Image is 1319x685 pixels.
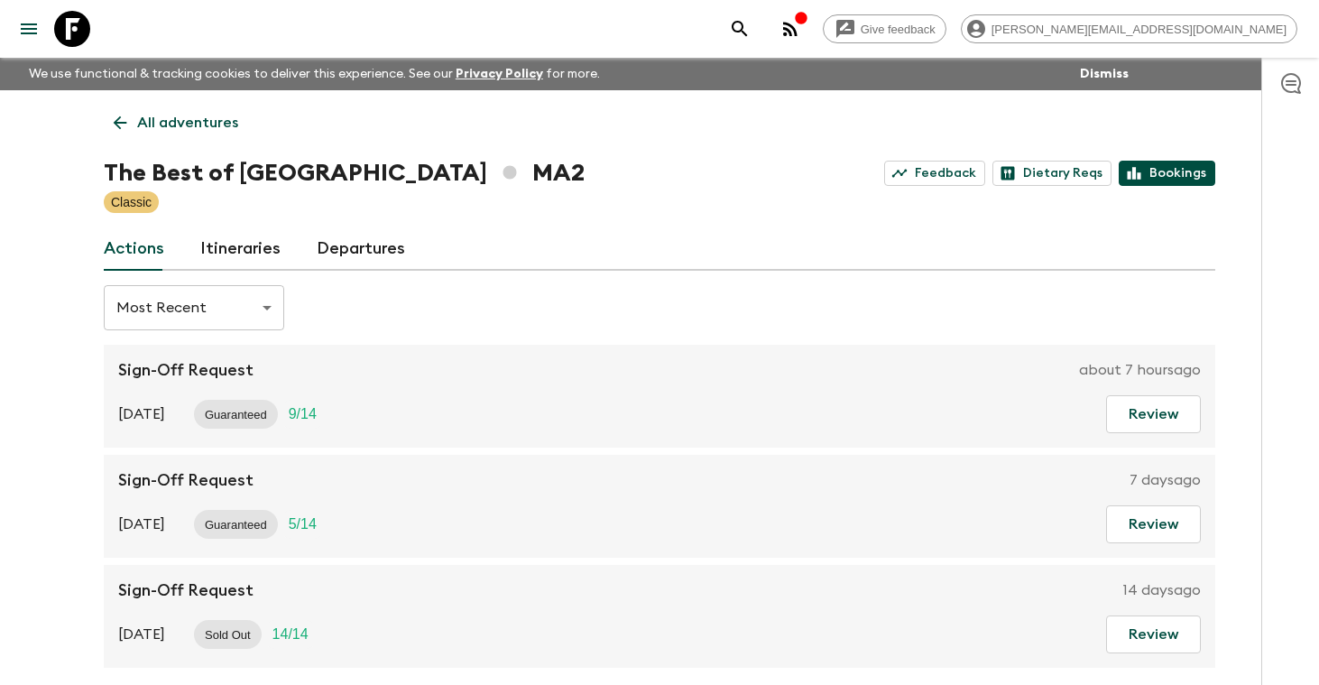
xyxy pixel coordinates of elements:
a: Departures [317,227,405,271]
p: We use functional & tracking cookies to deliver this experience. See our for more. [22,58,607,90]
div: Most Recent [104,282,284,333]
p: Classic [111,193,152,211]
span: Give feedback [851,23,945,36]
p: All adventures [137,112,238,134]
a: Itineraries [200,227,281,271]
span: [PERSON_NAME][EMAIL_ADDRESS][DOMAIN_NAME] [982,23,1296,36]
button: search adventures [722,11,758,47]
span: Guaranteed [194,518,278,532]
p: 14 days ago [1123,579,1201,601]
span: Guaranteed [194,408,278,421]
button: menu [11,11,47,47]
p: 5 / 14 [289,514,317,535]
span: Sold Out [194,628,262,642]
button: Review [1106,395,1201,433]
a: Privacy Policy [456,68,543,80]
div: Trip Fill [278,510,327,539]
p: 14 / 14 [272,624,309,645]
a: All adventures [104,105,248,141]
p: [DATE] [118,514,165,535]
p: 7 days ago [1130,469,1201,491]
p: Sign-Off Request [118,359,254,381]
p: about 7 hours ago [1079,359,1201,381]
a: Feedback [884,161,985,186]
div: [PERSON_NAME][EMAIL_ADDRESS][DOMAIN_NAME] [961,14,1297,43]
a: Give feedback [823,14,946,43]
button: Review [1106,616,1201,653]
p: 9 / 14 [289,403,317,425]
button: Dismiss [1075,61,1133,87]
div: Trip Fill [278,400,327,429]
a: Dietary Reqs [992,161,1111,186]
p: Sign-Off Request [118,469,254,491]
p: [DATE] [118,624,165,645]
div: Trip Fill [262,620,319,649]
h1: The Best of [GEOGRAPHIC_DATA] MA2 [104,155,585,191]
a: Actions [104,227,164,271]
p: Sign-Off Request [118,579,254,601]
button: Review [1106,505,1201,543]
p: [DATE] [118,403,165,425]
a: Bookings [1119,161,1215,186]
